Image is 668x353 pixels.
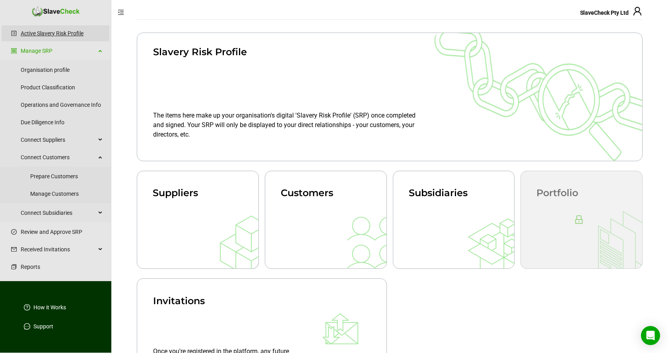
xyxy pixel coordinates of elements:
[21,132,96,148] span: Connect Suppliers
[30,186,103,202] a: Manage Customers
[21,224,103,240] a: Review and Approve SRP
[21,276,103,292] a: Dashboard
[21,62,103,78] a: Organisation profile
[580,10,629,16] span: SlaveCheck Pty Ltd
[33,322,53,330] a: Support
[11,48,17,54] span: group
[153,111,417,145] div: The items here make up your organisation's digital 'Slavery Risk Profile' (SRP) once completed an...
[21,79,103,95] a: Product Classification
[574,215,584,224] span: lock
[11,247,17,252] span: mail
[24,304,30,311] span: question-circle
[21,97,103,113] a: Operations and Governance Info
[153,295,205,307] div: Invitations
[118,9,124,15] span: menu-fold
[21,149,96,165] span: Connect Customers
[24,323,30,330] span: message
[21,205,96,221] span: Connect Subsidiaries
[641,326,660,345] div: Open Intercom Messenger
[21,43,96,59] a: Manage SRP
[21,259,103,275] a: Reports
[30,168,103,184] a: Prepare Customers
[33,303,66,311] a: How it Works
[21,25,83,41] a: Active Slavery Risk Profile
[153,45,417,59] div: Slavery Risk Profile
[21,241,96,257] span: Received Invitations
[633,6,642,16] span: user
[21,114,103,130] a: Due Diligence Info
